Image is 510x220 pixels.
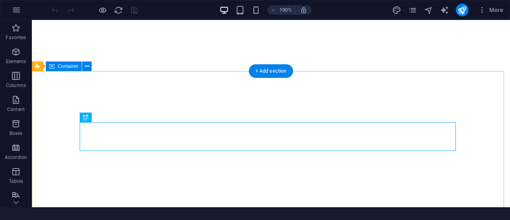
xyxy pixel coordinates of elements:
[392,6,401,15] i: Design (Ctrl+Alt+Y)
[456,4,469,16] button: publish
[440,6,449,15] i: AI Writer
[408,6,417,15] i: Pages (Ctrl+Alt+S)
[6,58,26,65] p: Elements
[7,106,25,113] p: Content
[300,6,307,14] i: On resize automatically adjust zoom level to fit chosen device.
[10,130,23,137] p: Boxes
[58,64,78,69] span: Container
[5,154,27,161] p: Accordion
[392,5,402,15] button: design
[249,64,293,78] div: + Add section
[424,5,433,15] button: navigator
[98,5,107,15] button: Click here to leave preview mode and continue editing
[457,6,467,15] i: Publish
[114,6,123,15] i: Reload page
[114,5,123,15] button: reload
[279,5,292,15] h6: 100%
[6,34,26,41] p: Favorites
[408,5,418,15] button: pages
[475,4,506,16] button: More
[478,6,503,14] span: More
[6,82,26,89] p: Columns
[9,178,23,184] p: Tables
[440,5,449,15] button: text_generator
[424,6,433,15] i: Navigator
[267,5,296,15] button: 100%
